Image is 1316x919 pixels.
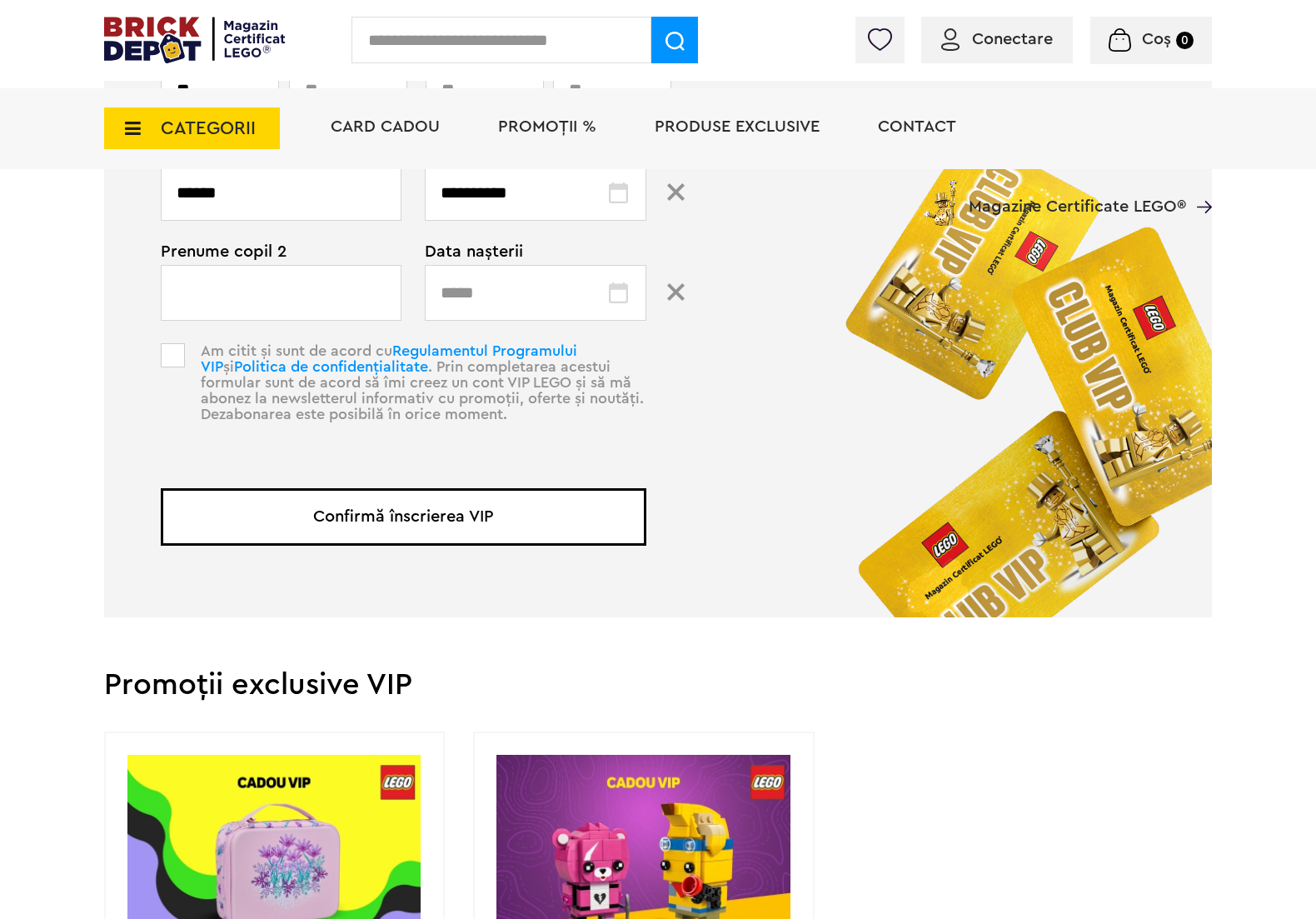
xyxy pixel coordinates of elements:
[161,119,256,137] span: CATEGORII
[190,343,646,451] p: Am citit și sunt de acord cu și . Prin completarea acestui formular sunt de acord să îmi creez un...
[425,243,647,260] span: Data nașterii
[104,670,1212,700] h2: Promoții exclusive VIP
[1186,177,1212,193] a: Magazine Certificate LEGO®
[1142,31,1171,47] span: Coș
[331,118,440,135] a: Card Cadou
[655,118,820,135] a: Produse exclusive
[201,343,577,374] a: Regulamentul Programului VIP
[161,488,646,546] button: Confirmă înscrierea VIP
[1176,32,1194,49] small: 0
[969,177,1186,215] span: Magazine Certificate LEGO®
[972,31,1053,47] span: Conectare
[161,243,383,260] span: Prenume copil 2
[878,118,956,135] a: Contact
[941,31,1053,47] a: Conectare
[818,106,1212,617] img: vip_page_image
[234,359,428,374] a: Politica de confidențialitate
[667,283,685,301] img: Group%201224.svg
[498,118,596,135] a: PROMOȚII %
